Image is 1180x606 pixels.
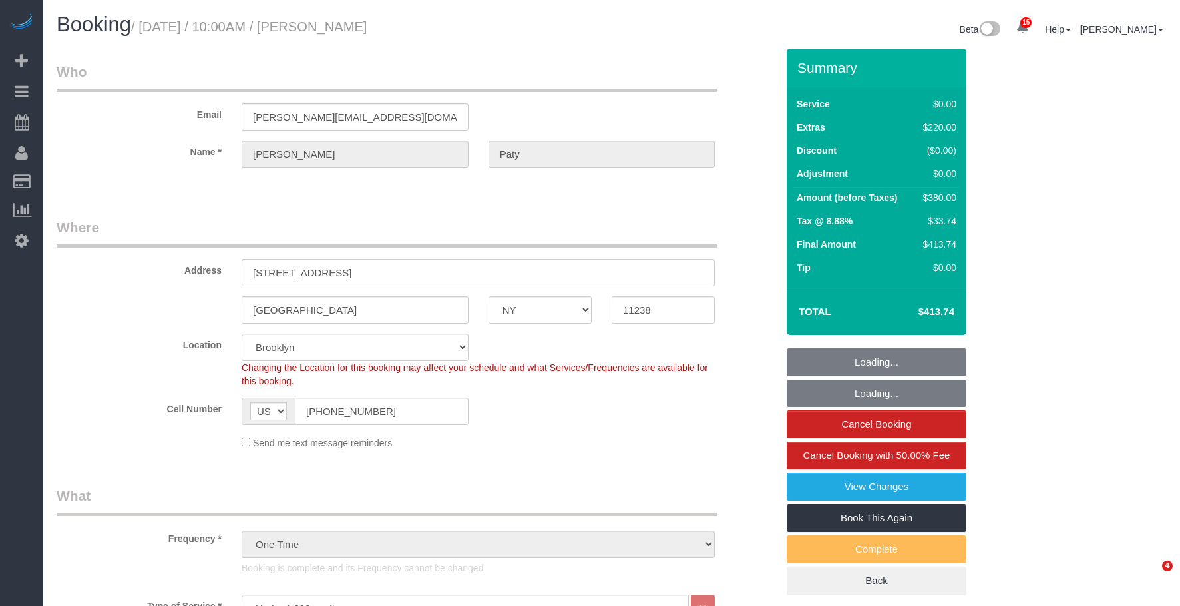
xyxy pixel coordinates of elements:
label: Frequency * [47,527,232,545]
span: Cancel Booking with 50.00% Fee [803,450,950,461]
input: Email [242,103,469,131]
a: 15 [1010,13,1036,43]
h4: $413.74 [879,306,954,318]
a: Beta [960,24,1001,35]
span: 4 [1162,561,1173,571]
div: $0.00 [918,97,956,111]
label: Adjustment [797,167,848,180]
a: Cancel Booking [787,410,966,438]
span: Changing the Location for this booking may affect your schedule and what Services/Frequencies are... [242,362,708,386]
label: Email [47,103,232,121]
a: [PERSON_NAME] [1080,24,1163,35]
div: $0.00 [918,167,956,180]
input: Last Name [489,141,715,168]
legend: Who [57,62,717,92]
input: Cell Number [295,398,469,425]
div: $413.74 [918,238,956,251]
p: Booking is complete and its Frequency cannot be changed [242,561,715,575]
img: New interface [978,21,1000,39]
label: Final Amount [797,238,856,251]
label: Amount (before Taxes) [797,191,897,204]
label: Tax @ 8.88% [797,214,853,228]
div: $0.00 [918,261,956,274]
strong: Total [799,306,831,317]
label: Cell Number [47,398,232,416]
span: Booking [57,13,131,36]
legend: What [57,486,717,516]
label: Name * [47,141,232,158]
span: Send me text message reminders [253,438,392,448]
img: Automaid Logo [8,13,35,32]
div: ($0.00) [918,144,956,157]
input: Zip Code [612,296,715,324]
small: / [DATE] / 10:00AM / [PERSON_NAME] [131,19,367,34]
label: Discount [797,144,837,157]
label: Address [47,259,232,277]
h3: Summary [797,60,960,75]
legend: Where [57,218,717,248]
div: $33.74 [918,214,956,228]
a: Book This Again [787,504,966,532]
input: First Name [242,141,469,168]
iframe: Intercom live chat [1135,561,1167,593]
a: Back [787,567,966,595]
input: City [242,296,469,324]
a: Cancel Booking with 50.00% Fee [787,442,966,469]
span: 15 [1020,17,1032,28]
div: $220.00 [918,121,956,134]
label: Tip [797,261,811,274]
div: $380.00 [918,191,956,204]
label: Location [47,334,232,352]
label: Extras [797,121,825,134]
a: View Changes [787,473,966,501]
a: Help [1045,24,1071,35]
label: Service [797,97,830,111]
